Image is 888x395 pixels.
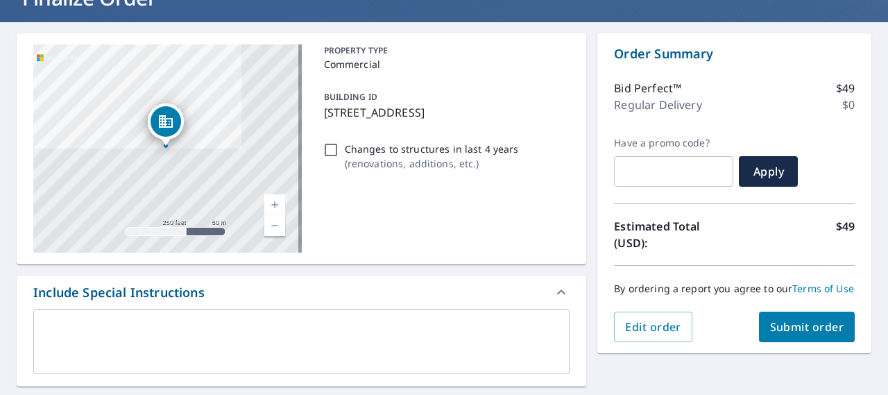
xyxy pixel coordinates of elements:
[750,164,787,179] span: Apply
[264,215,285,236] a: Current Level 17, Zoom Out
[324,91,377,103] p: BUILDING ID
[614,96,701,113] p: Regular Delivery
[614,218,734,251] p: Estimated Total (USD):
[739,156,798,187] button: Apply
[614,80,681,96] p: Bid Perfect™
[614,312,692,342] button: Edit order
[836,80,855,96] p: $49
[345,142,519,156] p: Changes to structures in last 4 years
[770,319,844,335] span: Submit order
[264,194,285,215] a: Current Level 17, Zoom In
[625,319,681,335] span: Edit order
[614,137,733,149] label: Have a promo code?
[33,283,205,302] div: Include Special Instructions
[324,104,565,121] p: [STREET_ADDRESS]
[324,57,565,72] p: Commercial
[792,282,854,295] a: Terms of Use
[842,96,855,113] p: $0
[759,312,855,342] button: Submit order
[17,276,586,309] div: Include Special Instructions
[836,218,855,251] p: $49
[614,44,855,63] p: Order Summary
[345,156,519,171] p: ( renovations, additions, etc. )
[614,283,855,295] p: By ordering a report you agree to our
[324,44,565,57] p: PROPERTY TYPE
[148,103,184,146] div: Dropped pin, building 1, Commercial property, 2704 230th St Duncombe, IA 50532-7568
